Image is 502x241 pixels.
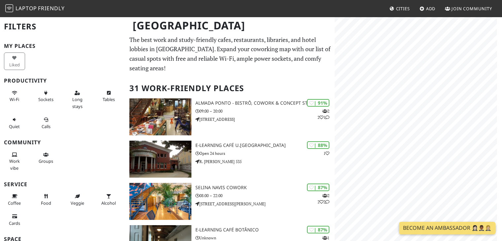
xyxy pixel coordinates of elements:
button: Coffee [4,191,25,208]
a: LaptopFriendly LaptopFriendly [5,3,65,15]
span: Friendly [38,5,64,12]
h3: Selina Navis CoWork [195,185,335,190]
span: Long stays [72,96,83,109]
img: e-learning Café U.Porto [129,141,191,178]
span: Veggie [71,200,84,206]
span: Video/audio calls [42,123,50,129]
a: e-learning Café U.Porto | 88% 1 e-learning Café U.[GEOGRAPHIC_DATA] Open 24 hours R. [PERSON_NAME... [125,141,335,178]
button: Calls [35,114,56,132]
span: Alcohol [101,200,116,206]
button: Wi-Fi [4,87,25,105]
button: Quiet [4,114,25,132]
span: Add [426,6,436,12]
h1: [GEOGRAPHIC_DATA] [127,17,333,35]
div: | 88% [307,141,329,149]
span: People working [9,158,20,171]
h3: My Places [4,43,121,49]
span: Laptop [16,5,37,12]
h3: Community [4,139,121,146]
p: R. [PERSON_NAME] 535 [195,158,335,165]
p: Open 24 hours [195,150,335,156]
img: Selina Navis CoWork [129,183,191,220]
a: Almada Ponto - Bistrô, Cowork & Concept Store | 91% 221 Almada Ponto - Bistrô, Cowork & Concept S... [125,98,335,135]
a: Join Community [442,3,495,15]
div: | 87% [307,184,329,191]
span: Stable Wi-Fi [10,96,19,102]
button: Veggie [67,191,88,208]
p: 2 2 2 [318,192,329,205]
span: Coffee [8,200,21,206]
a: Cities [387,3,413,15]
span: Food [41,200,51,206]
button: Sockets [35,87,56,105]
a: Add [417,3,438,15]
p: 1 [323,150,329,156]
button: Food [35,191,56,208]
button: Tables [98,87,119,105]
img: LaptopFriendly [5,4,13,12]
span: Credit cards [9,220,20,226]
button: Groups [35,149,56,167]
span: Join Community [452,6,492,12]
button: Long stays [67,87,88,112]
p: The best work and study-friendly cafes, restaurants, libraries, and hotel lobbies in [GEOGRAPHIC_... [129,35,331,73]
img: Almada Ponto - Bistrô, Cowork & Concept Store [129,98,191,135]
p: 08:00 – 22:00 [195,192,335,199]
span: Work-friendly tables [103,96,115,102]
span: Group tables [39,158,53,164]
button: Cards [4,211,25,228]
h3: Almada Ponto - Bistrô, Cowork & Concept Store [195,100,335,106]
div: | 87% [307,226,329,233]
h2: Filters [4,17,121,37]
h3: Productivity [4,78,121,84]
h3: Service [4,181,121,188]
p: 09:00 – 20:00 [195,108,335,114]
p: Unknown [195,235,335,241]
p: 2 2 1 [318,108,329,120]
div: | 91% [307,99,329,107]
button: Alcohol [98,191,119,208]
p: [STREET_ADDRESS] [195,116,335,122]
h2: 31 Work-Friendly Places [129,78,331,98]
a: Become an Ambassador 🤵🏻‍♀️🤵🏾‍♂️🤵🏼‍♀️ [399,222,495,234]
p: [STREET_ADDRESS][PERSON_NAME] [195,201,335,207]
h3: e-learning Café U.[GEOGRAPHIC_DATA] [195,143,335,148]
span: Power sockets [38,96,53,102]
a: Selina Navis CoWork | 87% 222 Selina Navis CoWork 08:00 – 22:00 [STREET_ADDRESS][PERSON_NAME] [125,183,335,220]
span: Quiet [9,123,20,129]
span: Cities [396,6,410,12]
button: Work vibe [4,149,25,173]
h3: E-learning Café Botânico [195,227,335,233]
